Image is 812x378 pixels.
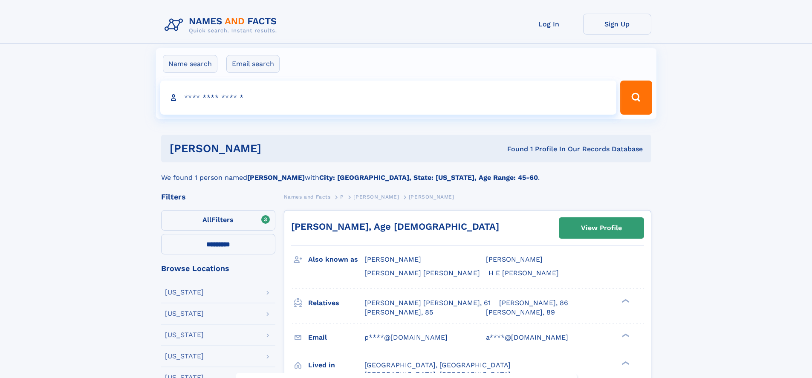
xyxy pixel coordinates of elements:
span: [PERSON_NAME] [364,255,421,263]
span: P [340,194,344,200]
h3: Email [308,330,364,345]
a: [PERSON_NAME], 85 [364,308,433,317]
div: [US_STATE] [165,310,204,317]
a: Log In [515,14,583,35]
span: [PERSON_NAME] [409,194,454,200]
h3: Relatives [308,296,364,310]
div: We found 1 person named with . [161,162,651,183]
h1: [PERSON_NAME] [170,143,384,154]
span: [PERSON_NAME] [PERSON_NAME] [364,269,480,277]
span: All [202,216,211,224]
div: [US_STATE] [165,289,204,296]
button: Search Button [620,81,652,115]
div: [US_STATE] [165,332,204,338]
div: View Profile [581,218,622,238]
a: [PERSON_NAME] [PERSON_NAME], 61 [364,298,491,308]
label: Name search [163,55,217,73]
div: ❯ [620,298,630,303]
b: City: [GEOGRAPHIC_DATA], State: [US_STATE], Age Range: 45-60 [319,173,538,182]
a: [PERSON_NAME], 89 [486,308,555,317]
a: Sign Up [583,14,651,35]
div: [US_STATE] [165,353,204,360]
span: [PERSON_NAME] [353,194,399,200]
label: Email search [226,55,280,73]
a: P [340,191,344,202]
a: Names and Facts [284,191,331,202]
img: Logo Names and Facts [161,14,284,37]
a: [PERSON_NAME] [353,191,399,202]
h3: Also known as [308,252,364,267]
a: [PERSON_NAME], Age [DEMOGRAPHIC_DATA] [291,221,499,232]
div: Browse Locations [161,265,275,272]
a: View Profile [559,218,644,238]
div: Filters [161,193,275,201]
h3: Lived in [308,358,364,372]
span: [GEOGRAPHIC_DATA], [GEOGRAPHIC_DATA] [364,361,511,369]
div: ❯ [620,332,630,338]
div: ❯ [620,360,630,366]
div: Found 1 Profile In Our Records Database [384,144,643,154]
span: H E [PERSON_NAME] [488,269,559,277]
span: [PERSON_NAME] [486,255,543,263]
label: Filters [161,210,275,231]
input: search input [160,81,617,115]
b: [PERSON_NAME] [247,173,305,182]
a: [PERSON_NAME], 86 [499,298,568,308]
